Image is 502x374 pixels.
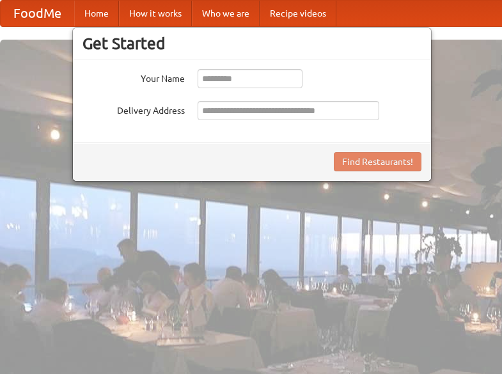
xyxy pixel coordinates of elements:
[82,101,185,117] label: Delivery Address
[82,34,421,53] h3: Get Started
[260,1,336,26] a: Recipe videos
[334,152,421,171] button: Find Restaurants!
[82,69,185,85] label: Your Name
[192,1,260,26] a: Who we are
[74,1,119,26] a: Home
[119,1,192,26] a: How it works
[1,1,74,26] a: FoodMe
